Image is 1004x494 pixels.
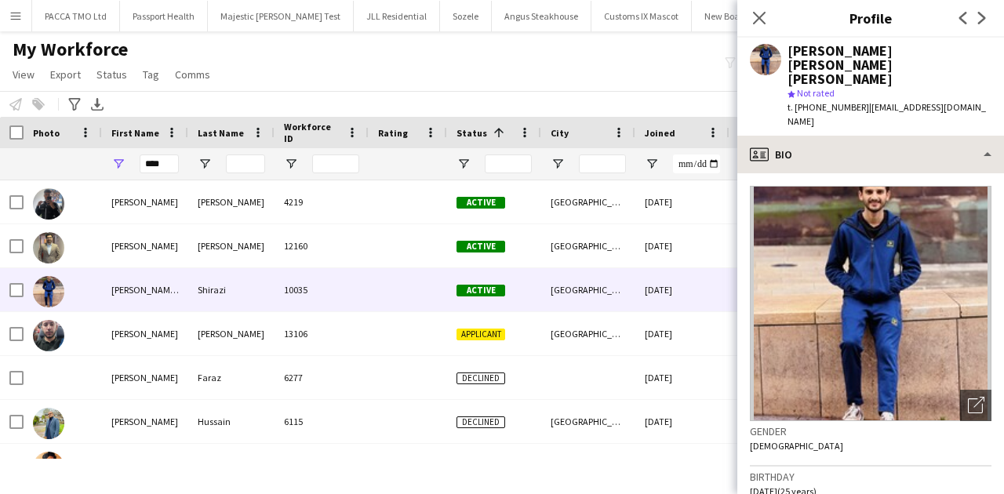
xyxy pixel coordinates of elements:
app-action-btn: Export XLSX [88,95,107,114]
div: [PERSON_NAME] [188,224,275,267]
div: [PERSON_NAME] [188,180,275,223]
span: Comms [175,67,210,82]
div: Bio [737,136,1004,173]
img: Syed Muhammad Sami [33,320,64,351]
span: t. [PHONE_NUMBER] [788,101,869,113]
input: Workforce ID Filter Input [312,154,359,173]
button: Open Filter Menu [284,157,298,171]
span: Status [96,67,127,82]
div: [DATE] [635,444,729,487]
span: City [551,127,569,139]
button: Customs IX Mascot [591,1,692,31]
div: [DATE] [635,180,729,223]
h3: Profile [737,8,1004,28]
span: Last Name [198,127,244,139]
div: Open photos pop-in [960,390,991,421]
span: Photo [33,127,60,139]
div: [PERSON_NAME] [102,180,188,223]
div: 2296 [275,444,369,487]
span: Export [50,67,81,82]
div: 10 days [729,224,824,267]
button: Open Filter Menu [645,157,659,171]
div: [DATE] [635,224,729,267]
img: Crew avatar or photo [750,186,991,421]
div: [DATE] [635,356,729,399]
div: [PERSON_NAME] [102,400,188,443]
button: Open Filter Menu [198,157,212,171]
span: Declined [457,416,505,428]
div: [GEOGRAPHIC_DATA] [541,268,635,311]
span: | [EMAIL_ADDRESS][DOMAIN_NAME] [788,101,986,127]
button: Majestic [PERSON_NAME] Test [208,1,354,31]
div: [PERSON_NAME] [102,312,188,355]
a: Export [44,64,87,85]
span: View [13,67,35,82]
img: Syed Ali [33,188,64,220]
div: 6115 [275,400,369,443]
span: Tag [143,67,159,82]
div: [PERSON_NAME] [102,444,188,487]
a: Status [90,64,133,85]
span: First Name [111,127,159,139]
div: [PERSON_NAME] [PERSON_NAME] [PERSON_NAME] [788,44,991,86]
div: Faraz [188,356,275,399]
button: Passport Health [120,1,208,31]
button: Open Filter Menu [111,157,125,171]
span: Status [457,127,487,139]
button: PACCA TMO Ltd [32,1,120,31]
div: Shirazi [188,268,275,311]
div: [PERSON_NAME] [188,444,275,487]
input: First Name Filter Input [140,154,179,173]
span: Rating [378,127,408,139]
div: 10035 [275,268,369,311]
button: New Board [692,1,762,31]
img: Syed Taimoor Shah Shirazi [33,276,64,307]
button: Open Filter Menu [551,157,565,171]
div: [PERSON_NAME] [188,312,275,355]
span: Active [457,197,505,209]
input: Status Filter Input [485,154,532,173]
div: 13106 [275,312,369,355]
span: My Workforce [13,38,128,61]
div: [GEOGRAPHIC_DATA] [541,444,635,487]
div: 12160 [275,224,369,267]
input: City Filter Input [579,154,626,173]
div: [DATE] [635,400,729,443]
div: 1,360 days [729,444,824,487]
input: Joined Filter Input [673,154,720,173]
div: [GEOGRAPHIC_DATA] [541,180,635,223]
div: [PERSON_NAME] [102,224,188,267]
div: 4219 [275,180,369,223]
a: View [6,64,41,85]
div: Hussain [188,400,275,443]
div: 6277 [275,356,369,399]
img: Syed Hussain [33,408,64,439]
div: [DATE] [635,312,729,355]
a: Tag [136,64,166,85]
span: Active [457,285,505,296]
img: Syed J Ahmed [33,452,64,483]
div: [GEOGRAPHIC_DATA] [541,224,635,267]
div: [GEOGRAPHIC_DATA] [541,400,635,443]
span: Workforce ID [284,121,340,144]
div: [GEOGRAPHIC_DATA] [541,312,635,355]
h3: Birthday [750,470,991,484]
h3: Gender [750,424,991,438]
div: [DATE] [635,268,729,311]
span: Joined [645,127,675,139]
span: [DEMOGRAPHIC_DATA] [750,440,843,452]
div: [PERSON_NAME] [PERSON_NAME] [102,268,188,311]
span: Not rated [797,87,835,99]
span: Active [457,241,505,252]
app-action-btn: Advanced filters [65,95,84,114]
a: Comms [169,64,216,85]
div: [PERSON_NAME] [102,356,188,399]
img: Syed Shah [33,232,64,263]
button: Angus Steakhouse [492,1,591,31]
button: Sozele [440,1,492,31]
input: Last Name Filter Input [226,154,265,173]
span: Declined [457,372,505,384]
button: Open Filter Menu [457,157,471,171]
div: 106 days [729,268,824,311]
span: Applicant [457,329,505,340]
